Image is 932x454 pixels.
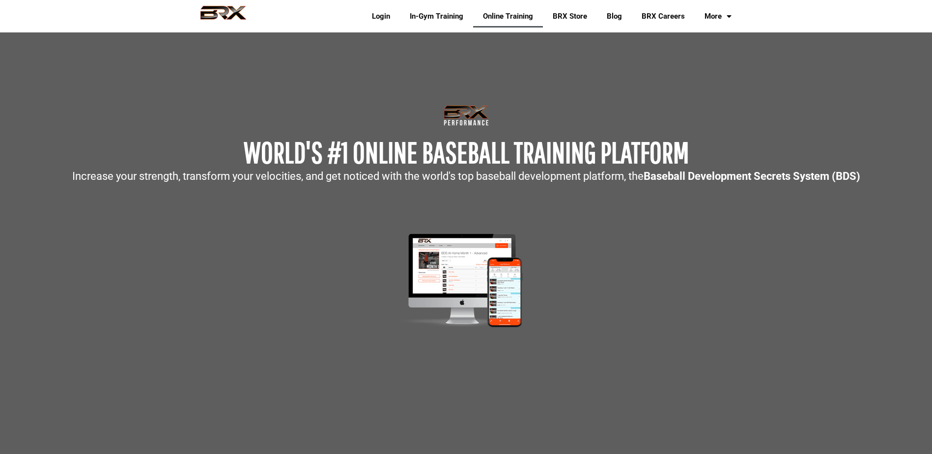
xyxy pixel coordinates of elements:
[695,5,741,28] a: More
[543,5,597,28] a: BRX Store
[442,103,490,128] img: Transparent-Black-BRX-Logo-White-Performance
[632,5,695,28] a: BRX Careers
[473,5,543,28] a: Online Training
[597,5,632,28] a: Blog
[362,5,400,28] a: Login
[388,231,544,330] img: Mockup-2-large
[244,135,689,169] span: WORLD'S #1 ONLINE BASEBALL TRAINING PLATFORM
[355,5,741,28] div: Navigation Menu
[400,5,473,28] a: In-Gym Training
[191,5,255,27] img: BRX Performance
[5,171,927,182] p: Increase your strength, transform your velocities, and get noticed with the world's top baseball ...
[644,170,860,182] strong: Baseball Development Secrets System (BDS)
